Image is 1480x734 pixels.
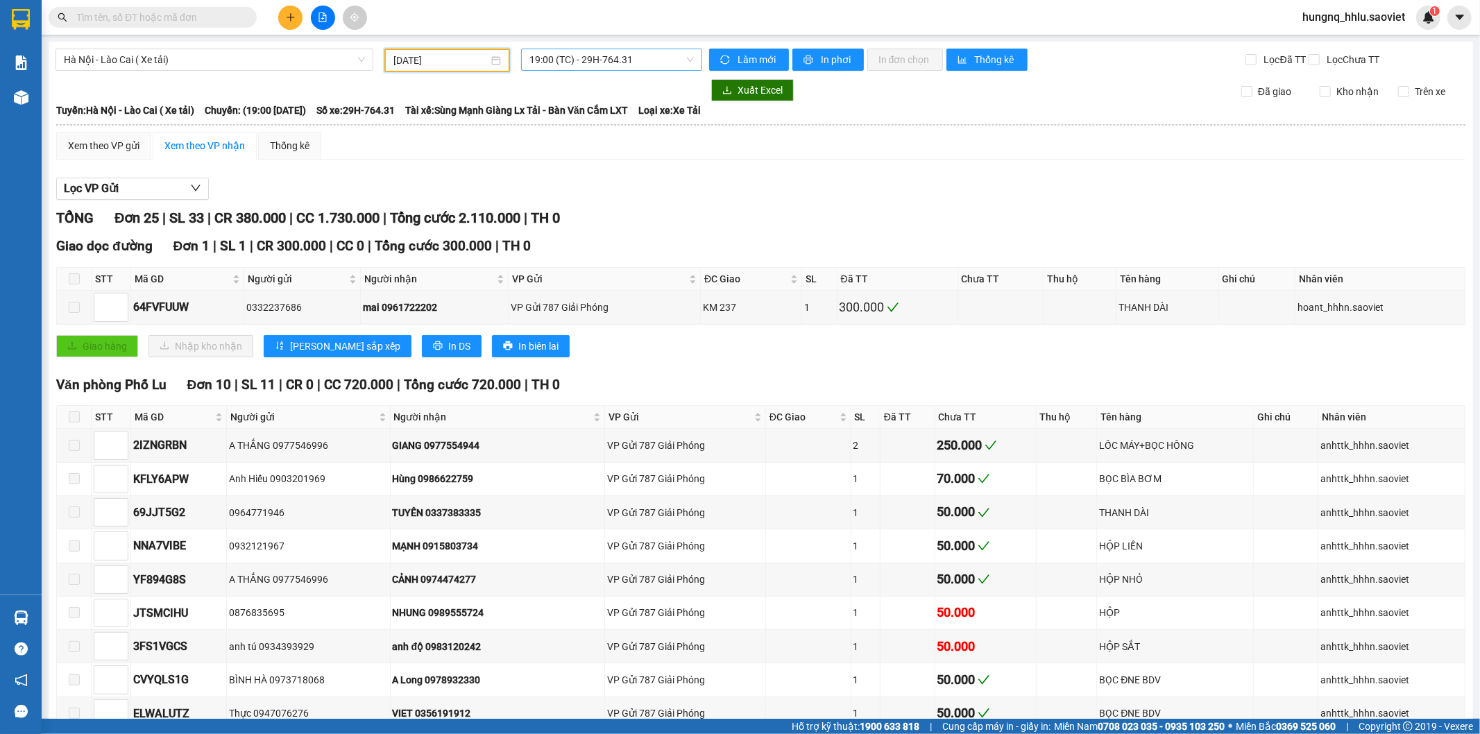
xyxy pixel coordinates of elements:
strong: 1900 633 818 [860,721,919,732]
span: Xuất Excel [738,83,783,98]
div: GIANG 0977554944 [393,438,602,453]
span: Lọc Đã TT [1259,52,1308,67]
div: 50.000 [937,603,1034,622]
div: 1 [853,706,878,721]
div: Hùng 0986622759 [393,471,602,486]
div: YF894G8S [133,571,224,588]
div: VP Gửi 787 Giải Phóng [607,538,763,554]
div: 50.000 [937,703,1034,723]
span: Tổng cước 2.110.000 [390,210,520,226]
div: 69JJT5G2 [133,504,224,521]
div: VP Gửi 787 Giải Phóng [607,438,763,453]
span: check [887,301,899,314]
span: Đơn 1 [173,238,210,254]
img: icon-new-feature [1422,11,1435,24]
span: check [978,707,990,719]
div: anhttk_hhhn.saoviet [1320,438,1463,453]
td: VP Gửi 787 Giải Phóng [605,697,766,731]
span: CC 720.000 [324,377,393,393]
button: caret-down [1447,6,1472,30]
div: CVYQLS1G [133,671,224,688]
td: VP Gửi 787 Giải Phóng [605,563,766,597]
th: Đã TT [837,268,958,291]
span: copyright [1403,722,1413,731]
div: JTSMCIHU [133,604,224,622]
span: Người nhận [364,271,494,287]
div: 50.000 [937,637,1034,656]
div: 0876835695 [229,605,387,620]
span: | [368,238,371,254]
div: 1 [853,572,878,587]
div: THANH DÀI [1099,505,1251,520]
td: KFLY6APW [131,463,227,496]
td: VP Gửi 787 Giải Phóng [605,663,766,697]
div: KFLY6APW [133,470,224,488]
div: mai 0961722202 [363,300,506,315]
img: solution-icon [14,56,28,70]
span: Tổng cước 300.000 [375,238,492,254]
div: 1 [853,672,878,688]
div: TUYÊN 0337383335 [393,505,602,520]
button: printerIn DS [422,335,482,357]
span: TỔNG [56,210,94,226]
button: sort-ascending[PERSON_NAME] sắp xếp [264,335,411,357]
span: sort-ascending [275,341,284,352]
th: Ghi chú [1254,406,1318,429]
img: logo-vxr [12,9,30,30]
span: Tài xế: Sùng Mạnh Giàng Lx Tải - Bàn Văn Cắm LXT [405,103,628,118]
span: down [190,182,201,194]
td: 2IZNGRBN [131,429,227,462]
span: check [978,540,990,552]
div: Xem theo VP gửi [68,138,139,153]
div: MẠNH 0915803734 [393,538,602,554]
span: Trên xe [1409,84,1451,99]
div: BỌC ĐNE BDV [1099,706,1251,721]
span: check [978,506,990,519]
td: VP Gửi 787 Giải Phóng [605,463,766,496]
div: Thực 0947076276 [229,706,387,721]
span: Làm mới [738,52,778,67]
span: In phơi [821,52,853,67]
td: 3FS1VGCS [131,630,227,663]
span: In biên lai [518,339,559,354]
span: ⚪️ [1228,724,1232,729]
span: TH 0 [531,210,560,226]
span: CC 1.730.000 [296,210,380,226]
span: TH 0 [502,238,531,254]
div: NNA7VIBE [133,537,224,554]
strong: 0708 023 035 - 0935 103 250 [1098,721,1225,732]
span: VP Gửi [512,271,686,287]
div: VP Gửi 787 Giải Phóng [607,605,763,620]
span: printer [803,55,815,66]
div: hoant_hhhn.saoviet [1298,300,1463,315]
div: ELWALUTZ [133,705,224,722]
span: Đã giao [1252,84,1297,99]
div: VP Gửi 787 Giải Phóng [511,300,698,315]
th: SL [802,268,837,291]
span: CR 300.000 [257,238,326,254]
div: 1 [853,538,878,554]
div: VP Gửi 787 Giải Phóng [607,572,763,587]
span: Miền Bắc [1236,719,1336,734]
div: anhttk_hhhn.saoviet [1320,572,1463,587]
span: question-circle [15,642,28,656]
th: Nhân viên [1295,268,1465,291]
input: 08/10/2025 [393,53,488,68]
button: uploadGiao hàng [56,335,138,357]
div: anh độ 0983120242 [393,639,602,654]
div: anh tú 0934393929 [229,639,387,654]
button: aim [343,6,367,30]
div: 50.000 [937,670,1034,690]
span: caret-down [1454,11,1466,24]
div: anhttk_hhhn.saoviet [1320,639,1463,654]
button: file-add [311,6,335,30]
span: download [722,85,732,96]
th: STT [92,406,131,429]
div: LỐC MÁY+BỌC HỒNG [1099,438,1251,453]
img: warehouse-icon [14,90,28,105]
span: SL 33 [169,210,204,226]
div: VIET 0356191912 [393,706,602,721]
div: HỘP NHỎ [1099,572,1251,587]
div: VP Gửi 787 Giải Phóng [607,471,763,486]
div: HỘP [1099,605,1251,620]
